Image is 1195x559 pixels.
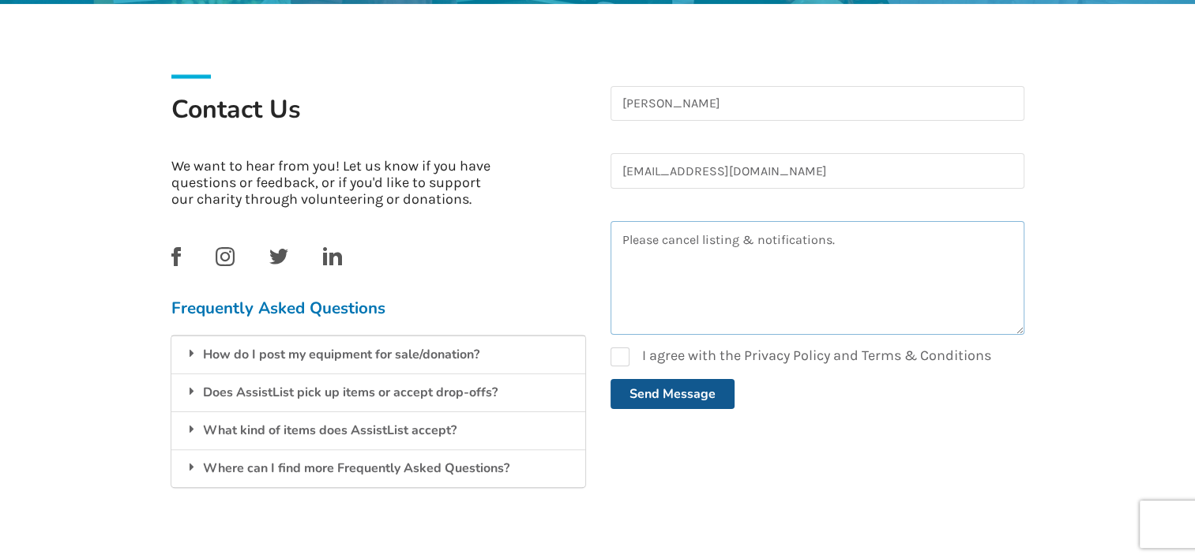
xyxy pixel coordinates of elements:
h1: Contact Us [171,93,585,145]
div: How do I post my equipment for sale/donation? [171,336,585,373]
h3: Frequently Asked Questions [171,298,585,318]
label: I agree with the Privacy Policy and Terms & Conditions [611,347,991,366]
input: Name [611,86,1024,122]
img: twitter_link [269,249,288,264]
textarea: Please cancel listing & notifications. [611,221,1024,335]
img: linkedin_link [323,247,342,265]
div: Does AssistList pick up items or accept drop-offs? [171,373,585,411]
img: instagram_link [216,247,235,266]
input: Email Address [611,153,1024,189]
p: We want to hear from you! Let us know if you have questions or feedback, or if you'd like to supp... [171,158,502,208]
img: facebook_link [171,247,181,266]
button: Send Message [611,379,735,409]
div: What kind of items does AssistList accept? [171,411,585,449]
div: Where can I find more Frequently Asked Questions? [171,449,585,487]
